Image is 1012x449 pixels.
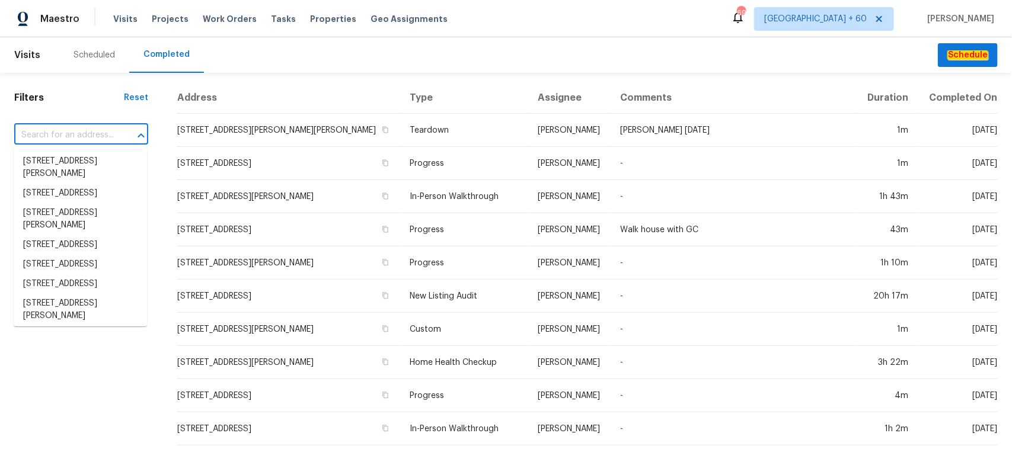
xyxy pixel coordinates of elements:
td: Home Health Checkup [400,346,528,379]
button: Copy Address [380,257,391,268]
span: Work Orders [203,13,257,25]
td: [STREET_ADDRESS][PERSON_NAME] [177,346,400,379]
td: 43m [857,213,918,246]
td: 1h 2m [857,412,918,445]
td: [STREET_ADDRESS] [177,147,400,180]
span: [PERSON_NAME] [922,13,994,25]
td: [STREET_ADDRESS] [177,379,400,412]
button: Copy Address [380,124,391,135]
td: In-Person Walkthrough [400,180,528,213]
li: [STREET_ADDRESS][PERSON_NAME] [14,152,147,184]
td: [DATE] [918,213,998,246]
td: 1m [857,114,918,147]
td: [DATE] [918,313,998,346]
td: New Listing Audit [400,280,528,313]
td: 20h 17m [857,280,918,313]
td: [STREET_ADDRESS] [177,280,400,313]
td: [PERSON_NAME] [528,346,611,379]
li: [STREET_ADDRESS] [14,255,147,274]
span: Maestro [40,13,79,25]
button: Copy Address [380,423,391,434]
td: [DATE] [918,280,998,313]
th: Type [400,82,528,114]
span: [GEOGRAPHIC_DATA] + 60 [764,13,867,25]
td: - [611,346,857,379]
td: [PERSON_NAME] [528,114,611,147]
th: Address [177,82,400,114]
td: - [611,180,857,213]
button: Copy Address [380,158,391,168]
h1: Filters [14,92,124,104]
em: Schedule [947,50,988,60]
td: [STREET_ADDRESS][PERSON_NAME] [177,246,400,280]
td: - [611,147,857,180]
td: Custom [400,313,528,346]
button: Copy Address [380,191,391,201]
td: Teardown [400,114,528,147]
td: [STREET_ADDRESS][PERSON_NAME] [177,180,400,213]
td: 1h 43m [857,180,918,213]
span: Properties [310,13,356,25]
td: 1m [857,313,918,346]
li: [STREET_ADDRESS][PERSON_NAME] [14,294,147,326]
li: [STREET_ADDRESS] [14,235,147,255]
td: [PERSON_NAME] [528,213,611,246]
input: Search for an address... [14,126,115,145]
td: [DATE] [918,379,998,412]
td: - [611,412,857,445]
td: [PERSON_NAME] [528,147,611,180]
th: Assignee [528,82,611,114]
button: Copy Address [380,290,391,301]
button: Schedule [938,43,998,68]
td: - [611,313,857,346]
td: [PERSON_NAME] [528,313,611,346]
button: Copy Address [380,390,391,400]
td: [DATE] [918,147,998,180]
span: Visits [14,42,40,68]
th: Duration [857,82,918,114]
td: [DATE] [918,114,998,147]
td: [PERSON_NAME] [528,280,611,313]
td: 1h 10m [857,246,918,280]
td: [PERSON_NAME] [DATE] [611,114,857,147]
td: [STREET_ADDRESS][PERSON_NAME] [177,313,400,346]
td: [DATE] [918,246,998,280]
td: Progress [400,147,528,180]
div: 690 [737,7,745,19]
td: - [611,379,857,412]
td: 3h 22m [857,346,918,379]
td: [PERSON_NAME] [528,412,611,445]
td: Progress [400,379,528,412]
button: Close [133,127,149,144]
th: Completed On [918,82,998,114]
td: [STREET_ADDRESS] [177,213,400,246]
td: [PERSON_NAME] [528,180,611,213]
td: - [611,246,857,280]
td: 1m [857,147,918,180]
td: [STREET_ADDRESS] [177,412,400,445]
span: Projects [152,13,189,25]
li: [STREET_ADDRESS] [14,326,147,345]
th: Comments [611,82,857,114]
button: Copy Address [380,357,391,367]
td: [PERSON_NAME] [528,246,611,280]
td: [DATE] [918,180,998,213]
div: Completed [143,49,190,60]
button: Copy Address [380,323,391,334]
td: Progress [400,246,528,280]
li: [STREET_ADDRESS] [14,274,147,294]
td: In-Person Walkthrough [400,412,528,445]
button: Copy Address [380,224,391,235]
td: [PERSON_NAME] [528,379,611,412]
li: [STREET_ADDRESS][PERSON_NAME] [14,203,147,235]
div: Reset [124,92,148,104]
td: [DATE] [918,412,998,445]
td: [STREET_ADDRESS][PERSON_NAME][PERSON_NAME] [177,114,400,147]
span: Geo Assignments [371,13,448,25]
div: Scheduled [74,49,115,61]
span: Visits [113,13,138,25]
td: 4m [857,379,918,412]
td: Progress [400,213,528,246]
td: [DATE] [918,346,998,379]
li: [STREET_ADDRESS] [14,184,147,203]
